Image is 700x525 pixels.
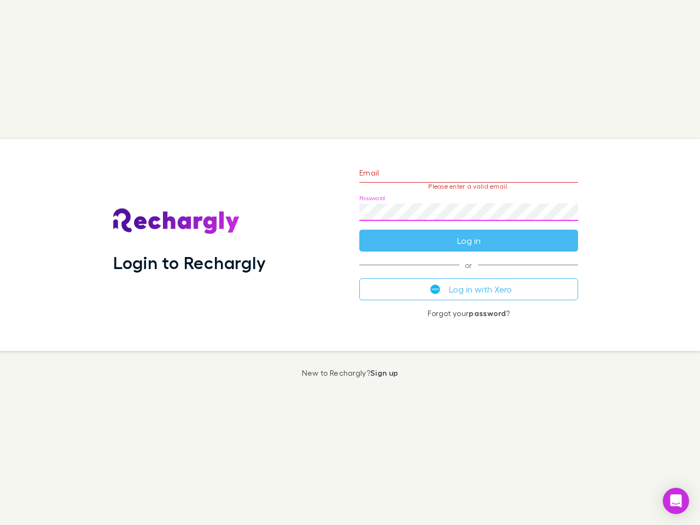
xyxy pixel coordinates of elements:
[370,368,398,377] a: Sign up
[113,208,240,235] img: Rechargly's Logo
[469,308,506,318] a: password
[113,252,266,273] h1: Login to Rechargly
[302,369,399,377] p: New to Rechargly?
[359,230,578,252] button: Log in
[663,488,689,514] div: Open Intercom Messenger
[359,278,578,300] button: Log in with Xero
[359,194,385,202] label: Password
[430,284,440,294] img: Xero's logo
[359,183,578,190] p: Please enter a valid email.
[359,309,578,318] p: Forgot your ?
